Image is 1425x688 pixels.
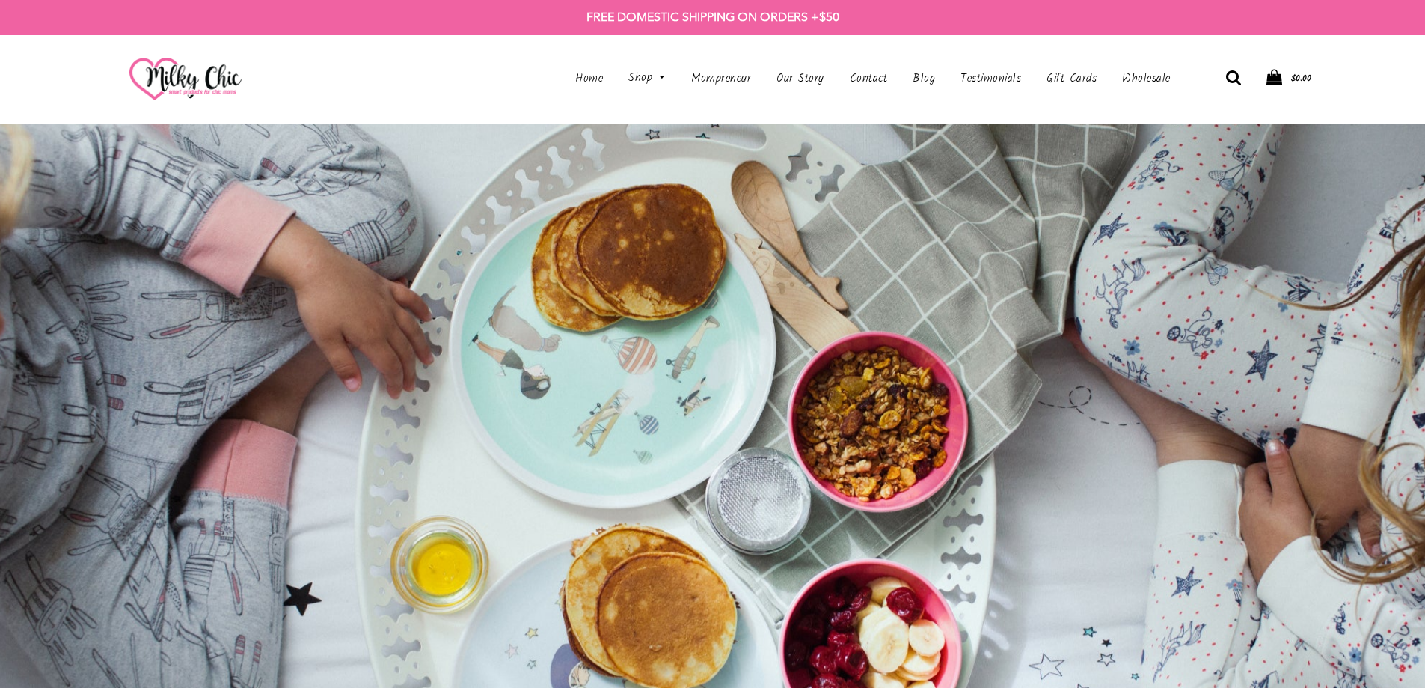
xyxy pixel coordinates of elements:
[129,58,242,100] img: milkychic
[1111,62,1171,96] a: Wholesale
[617,61,677,95] a: Shop
[901,62,946,96] a: Blog
[1266,69,1311,88] a: $0.00
[839,62,899,96] a: Contact
[1291,71,1311,85] span: $0.00
[765,62,836,96] a: Our Story
[564,62,614,96] a: Home
[586,10,839,24] strong: FREE DOMESTIC SHIPPING ON ORDERS +$50
[680,62,762,96] a: Mompreneur
[1035,62,1108,96] a: Gift Cards
[949,62,1032,96] a: Testimonials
